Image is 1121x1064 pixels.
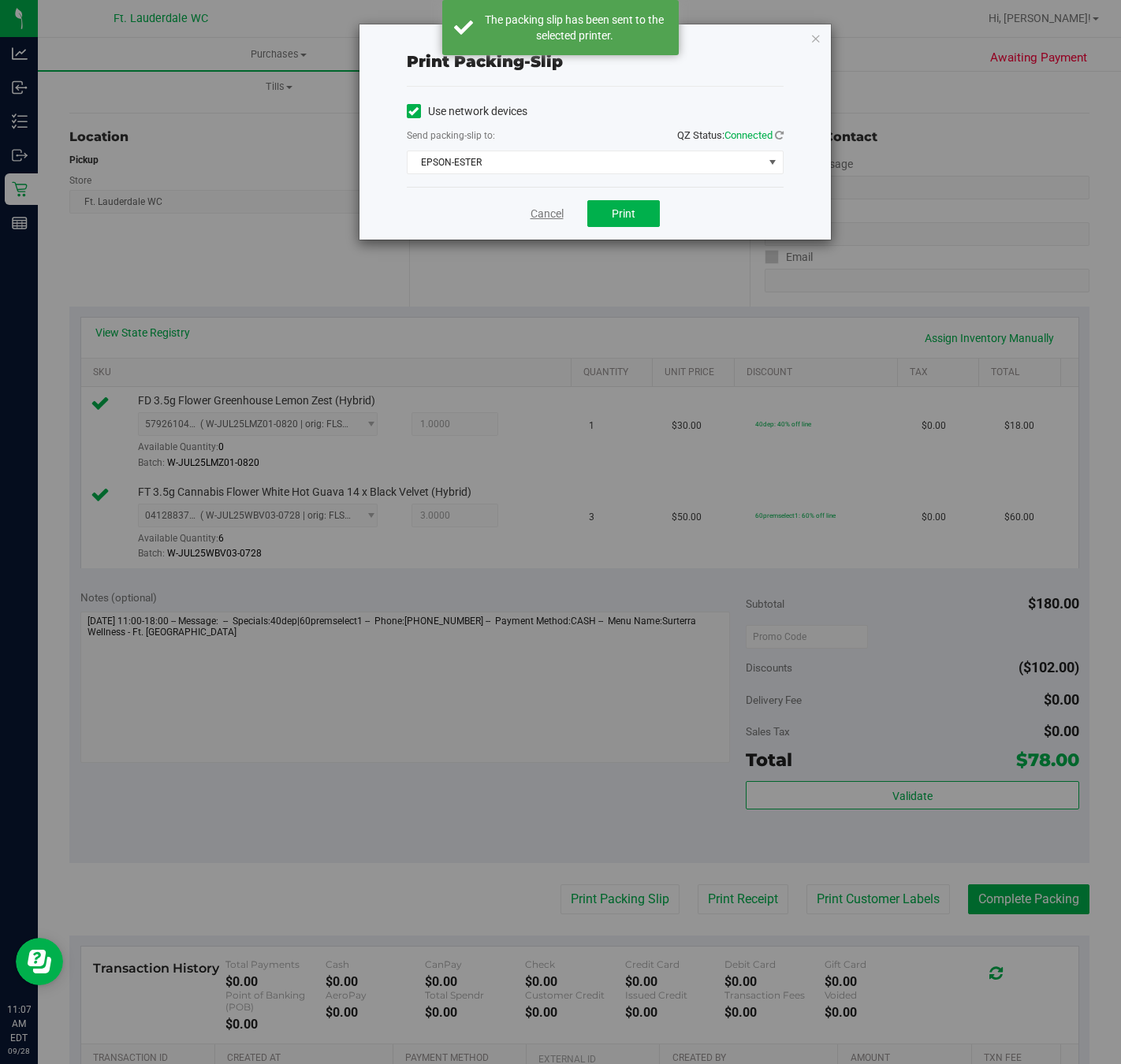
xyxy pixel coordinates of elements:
[408,151,763,173] span: EPSON-ESTER
[482,12,667,43] div: The packing slip has been sent to the selected printer.
[407,52,563,71] span: Print packing-slip
[587,200,660,227] button: Print
[724,129,773,141] span: Connected
[677,129,784,141] span: QZ Status:
[531,206,564,222] a: Cancel
[407,103,527,120] label: Use network devices
[762,151,782,173] span: select
[16,938,63,985] iframe: Resource center
[407,128,495,143] label: Send packing-slip to:
[612,207,635,220] span: Print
